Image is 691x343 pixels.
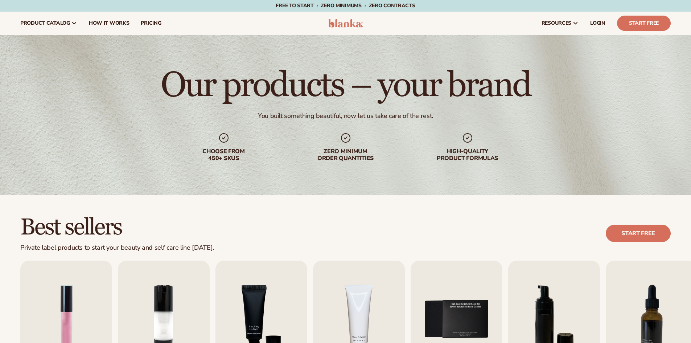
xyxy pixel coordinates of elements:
[20,215,214,240] h2: Best sellers
[20,20,70,26] span: product catalog
[542,20,571,26] span: resources
[421,148,514,162] div: High-quality product formulas
[584,12,611,35] a: LOGIN
[276,2,415,9] span: Free to start · ZERO minimums · ZERO contracts
[328,19,363,28] img: logo
[83,12,135,35] a: How It Works
[617,16,671,31] a: Start Free
[135,12,167,35] a: pricing
[161,68,530,103] h1: Our products – your brand
[89,20,129,26] span: How It Works
[606,225,671,242] a: Start free
[177,148,270,162] div: Choose from 450+ Skus
[258,112,433,120] div: You built something beautiful, now let us take care of the rest.
[536,12,584,35] a: resources
[20,244,214,252] div: Private label products to start your beauty and self care line [DATE].
[15,12,83,35] a: product catalog
[590,20,605,26] span: LOGIN
[141,20,161,26] span: pricing
[299,148,392,162] div: Zero minimum order quantities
